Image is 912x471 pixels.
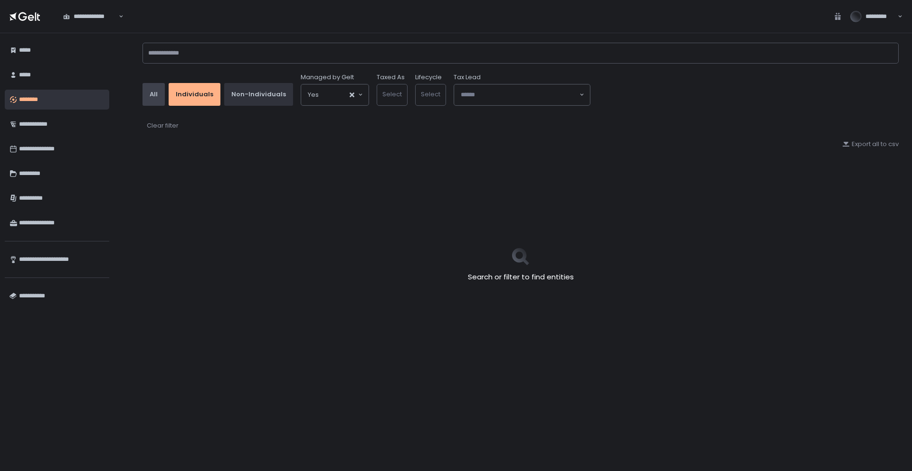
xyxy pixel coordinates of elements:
span: Select [421,90,440,99]
div: Individuals [176,90,213,99]
div: All [150,90,158,99]
button: Individuals [169,83,220,106]
div: Search for option [454,84,590,105]
span: Managed by Gelt [301,73,354,82]
div: Search for option [57,7,123,27]
span: Yes [308,90,319,100]
span: Tax Lead [454,73,481,82]
input: Search for option [461,90,579,100]
button: Export all to csv [842,140,899,148]
span: Select [382,90,402,99]
button: Non-Individuals [224,83,293,106]
h2: Search or filter to find entities [468,272,574,283]
button: All [142,83,165,106]
input: Search for option [319,90,349,100]
button: Clear filter [146,121,179,130]
div: Search for option [301,84,369,105]
div: Non-Individuals [231,90,286,99]
button: Clear Selected [350,92,354,97]
label: Taxed As [377,73,405,82]
input: Search for option [117,12,118,21]
label: Lifecycle [415,73,442,82]
div: Clear filter [147,121,179,130]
